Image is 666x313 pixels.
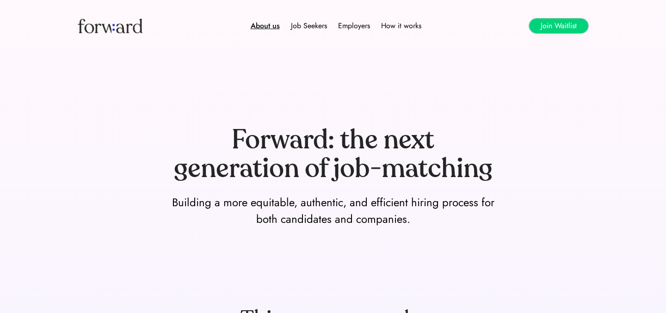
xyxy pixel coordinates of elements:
div: Job Seekers [291,20,327,31]
div: How it works [381,20,421,31]
div: Building a more equitable, authentic, and efficient hiring process for both candidates and compan... [166,194,499,227]
img: Forward logo [78,18,142,33]
button: Join Waitlist [529,18,588,33]
div: Employers [338,20,370,31]
div: About us [251,20,280,31]
div: Forward: the next generation of job-matching [166,126,499,183]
